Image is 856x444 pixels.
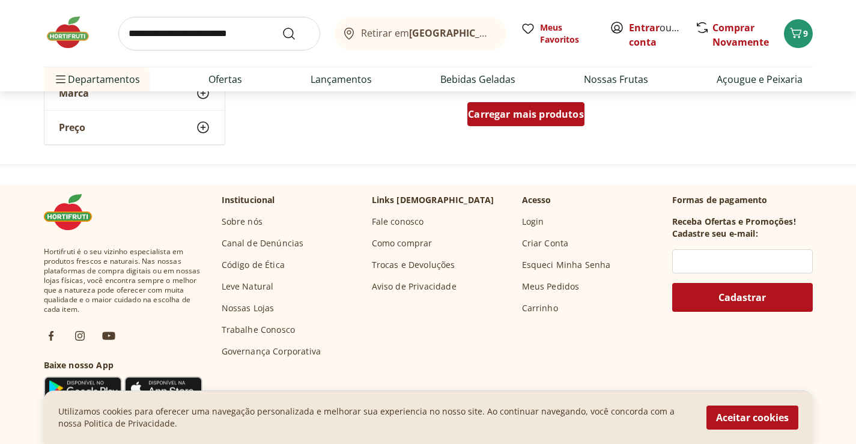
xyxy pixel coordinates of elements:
[522,281,580,293] a: Meus Pedidos
[118,17,320,50] input: search
[718,293,766,302] span: Cadastrar
[44,76,225,110] button: Marca
[222,302,275,314] a: Nossas Lojas
[717,72,803,87] a: Açougue e Peixaria
[372,237,433,249] a: Como comprar
[311,72,372,87] a: Lançamentos
[335,17,506,50] button: Retirar em[GEOGRAPHIC_DATA]/[GEOGRAPHIC_DATA]
[803,28,808,39] span: 9
[44,194,104,230] img: Hortifruti
[222,281,274,293] a: Leve Natural
[522,194,551,206] p: Acesso
[372,216,424,228] a: Fale conosco
[102,329,116,343] img: ytb
[44,376,122,400] img: Google Play Icon
[672,216,796,228] h3: Receba Ofertas e Promoções!
[672,228,758,240] h3: Cadastre seu e-mail:
[58,406,692,430] p: Utilizamos cookies para oferecer uma navegação personalizada e melhorar sua experiencia no nosso ...
[672,194,813,206] p: Formas de pagamento
[59,121,85,133] span: Preço
[372,281,457,293] a: Aviso de Privacidade
[372,259,455,271] a: Trocas e Devoluções
[522,302,558,314] a: Carrinho
[282,26,311,41] button: Submit Search
[712,21,769,49] a: Comprar Novamente
[372,194,494,206] p: Links [DEMOGRAPHIC_DATA]
[440,72,515,87] a: Bebidas Geladas
[53,65,68,94] button: Menu
[629,20,682,49] span: ou
[44,14,104,50] img: Hortifruti
[222,194,275,206] p: Institucional
[521,22,595,46] a: Meus Favoritos
[629,21,660,34] a: Entrar
[540,22,595,46] span: Meus Favoritos
[222,216,263,228] a: Sobre nós
[629,21,695,49] a: Criar conta
[361,28,494,38] span: Retirar em
[53,65,140,94] span: Departamentos
[706,406,798,430] button: Aceitar cookies
[124,376,202,400] img: App Store Icon
[222,324,296,336] a: Trabalhe Conosco
[222,345,321,357] a: Governança Corporativa
[784,19,813,48] button: Carrinho
[467,102,584,131] a: Carregar mais produtos
[584,72,648,87] a: Nossas Frutas
[44,329,58,343] img: fb
[522,237,569,249] a: Criar Conta
[44,247,202,314] span: Hortifruti é o seu vizinho especialista em produtos frescos e naturais. Nas nossas plataformas de...
[208,72,242,87] a: Ofertas
[672,283,813,312] button: Cadastrar
[468,109,584,119] span: Carregar mais produtos
[409,26,612,40] b: [GEOGRAPHIC_DATA]/[GEOGRAPHIC_DATA]
[222,259,285,271] a: Código de Ética
[59,87,89,99] span: Marca
[73,329,87,343] img: ig
[44,111,225,144] button: Preço
[522,216,544,228] a: Login
[44,359,202,371] h3: Baixe nosso App
[222,237,304,249] a: Canal de Denúncias
[522,259,611,271] a: Esqueci Minha Senha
